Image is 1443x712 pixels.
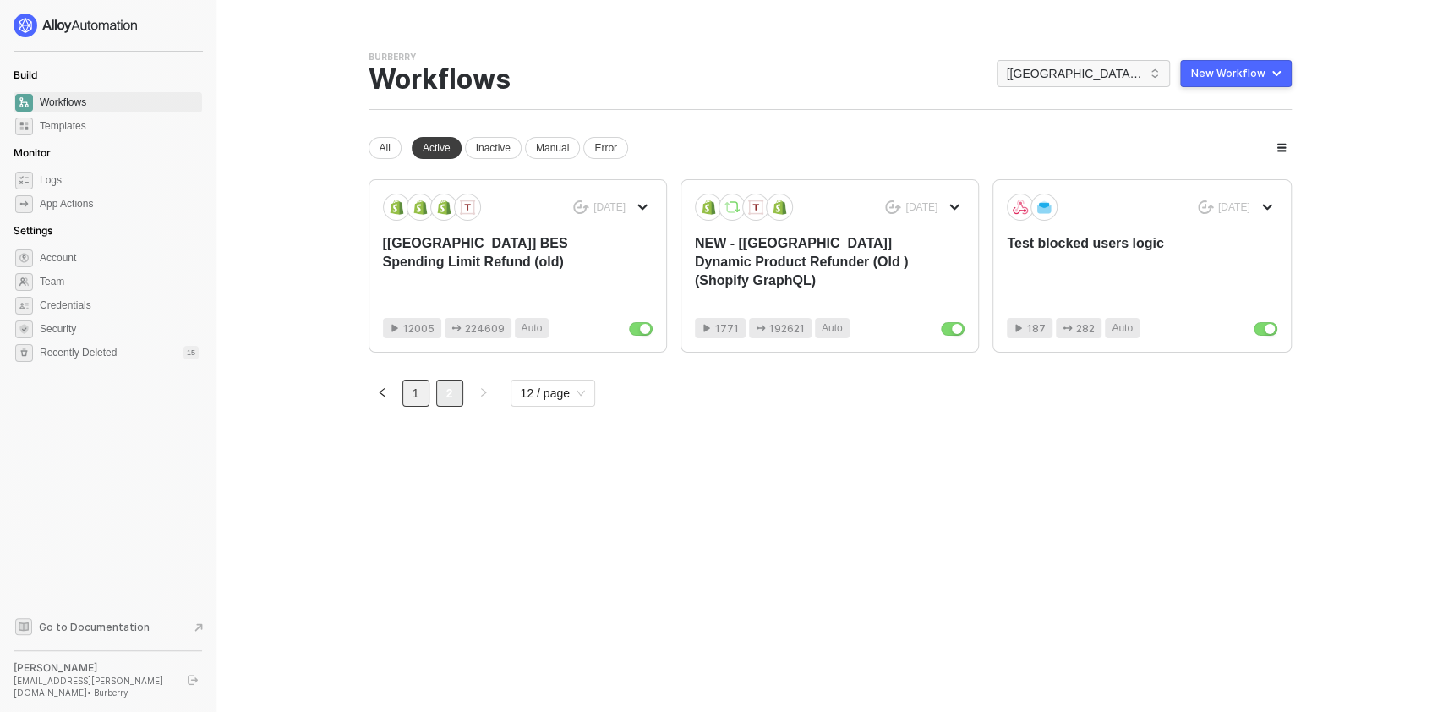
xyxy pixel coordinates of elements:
[402,380,429,407] li: 1
[14,616,203,637] a: Knowledge Base
[15,118,33,135] span: marketplace
[40,197,93,211] div: App Actions
[772,200,787,215] img: icon
[369,137,402,159] div: All
[389,200,404,215] img: icon
[40,92,199,112] span: Workflows
[470,380,497,407] li: Next Page
[183,346,199,359] div: 15
[1191,67,1265,80] div: New Workflow
[14,14,202,37] a: logo
[40,116,199,136] span: Templates
[15,320,33,338] span: security
[40,248,199,268] span: Account
[369,51,416,63] div: Burberry
[40,295,199,315] span: Credentials
[188,675,198,685] span: logout
[511,380,595,407] div: Page Size
[885,200,901,215] span: icon-success-page
[190,619,207,636] span: document-arrow
[40,170,199,190] span: Logs
[15,172,33,189] span: icon-logs
[748,200,763,215] img: icon
[15,94,33,112] span: dashboard
[14,661,172,675] div: [PERSON_NAME]
[437,381,462,406] a: 2
[369,380,396,407] button: left
[15,249,33,267] span: settings
[583,137,628,159] div: Error
[369,63,511,96] div: Workflows
[1198,200,1214,215] span: icon-success-page
[525,137,580,159] div: Manual
[470,380,497,407] button: right
[724,200,740,215] img: icon
[40,319,199,339] span: Security
[593,200,626,215] div: [DATE]
[1007,234,1222,290] div: Test blocked users logic
[1027,320,1046,337] span: 187
[769,320,805,337] span: 192621
[1218,200,1250,215] div: [DATE]
[701,200,716,215] img: icon
[949,202,959,212] span: icon-arrow-down
[436,380,463,407] li: 2
[522,320,543,337] span: Auto
[573,200,589,215] span: icon-success-page
[822,320,843,337] span: Auto
[1063,323,1073,333] span: icon-app-actions
[478,387,489,397] span: right
[14,68,37,81] span: Build
[460,200,475,215] img: icon
[15,195,33,213] span: icon-app-actions
[521,381,585,406] span: 12 / page
[1013,200,1028,215] img: icon
[756,323,766,333] span: icon-app-actions
[905,200,937,215] div: [DATE]
[451,323,462,333] span: icon-app-actions
[39,620,150,634] span: Go to Documentation
[715,320,739,337] span: 1771
[412,137,462,159] div: Active
[14,224,52,237] span: Settings
[15,618,32,635] span: documentation
[15,344,33,362] span: settings
[383,234,599,290] div: [[GEOGRAPHIC_DATA]] BES Spending Limit Refund (old)
[14,146,51,159] span: Monitor
[1262,202,1272,212] span: icon-arrow-down
[15,273,33,291] span: team
[436,200,451,215] img: icon
[40,271,199,292] span: Team
[403,320,435,337] span: 12005
[369,380,396,407] li: Previous Page
[413,200,428,215] img: icon
[1036,200,1052,215] img: icon
[14,14,139,37] img: logo
[14,675,172,698] div: [EMAIL_ADDRESS][PERSON_NAME][DOMAIN_NAME] • Burberry
[465,320,505,337] span: 224609
[1007,61,1160,86] span: [UK] Burberry
[1076,320,1095,337] span: 282
[1112,320,1133,337] span: Auto
[465,137,522,159] div: Inactive
[695,234,910,290] div: NEW - [[GEOGRAPHIC_DATA]] Dynamic Product Refunder (Old ) (Shopify GraphQL)
[15,297,33,315] span: credentials
[377,387,387,397] span: left
[40,346,117,360] span: Recently Deleted
[1180,60,1292,87] button: New Workflow
[637,202,648,212] span: icon-arrow-down
[403,381,429,406] a: 1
